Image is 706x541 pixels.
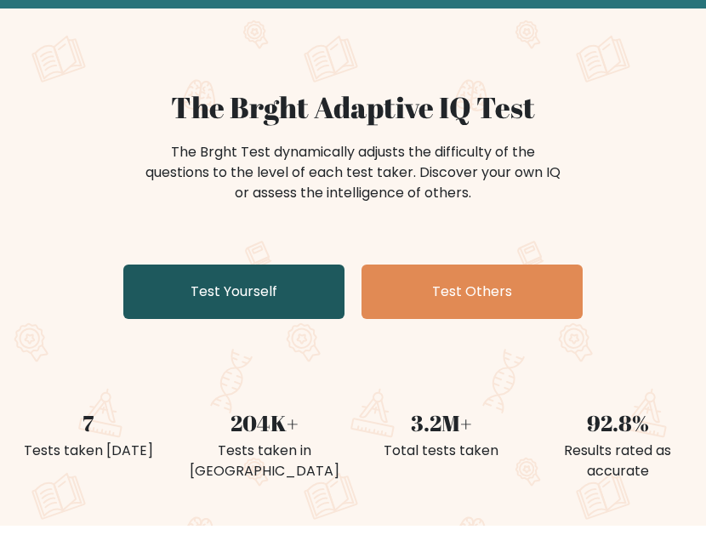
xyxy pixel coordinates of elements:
div: The Brght Test dynamically adjusts the difficulty of the questions to the level of each test take... [140,142,566,203]
div: 3.2M+ [363,407,520,441]
a: Test Others [362,265,583,319]
div: 204K+ [187,407,344,441]
div: Tests taken in [GEOGRAPHIC_DATA] [187,441,344,481]
h1: The Brght Adaptive IQ Test [10,90,696,125]
div: Total tests taken [363,441,520,461]
div: Tests taken [DATE] [10,441,167,461]
div: Results rated as accurate [540,441,697,481]
a: Test Yourself [123,265,344,319]
div: 7 [10,407,167,441]
div: 92.8% [540,407,697,441]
